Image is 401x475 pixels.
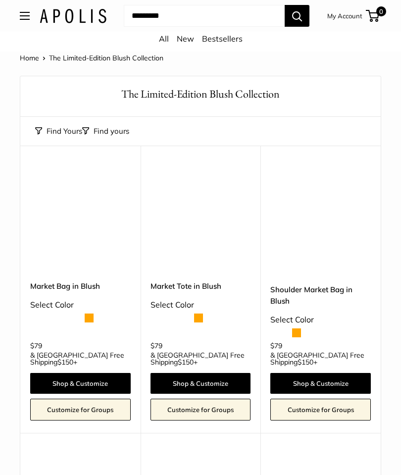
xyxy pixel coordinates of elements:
[82,124,129,138] button: Filter collection
[150,341,162,350] span: $79
[35,86,366,102] h1: The Limited-Edition Blush Collection
[270,352,371,366] span: & [GEOGRAPHIC_DATA] Free Shipping +
[270,373,371,394] a: Shop & Customize
[367,10,379,22] a: 0
[270,284,371,307] a: Shoulder Market Bag in Blush
[202,34,243,44] a: Bestsellers
[178,358,194,367] span: $150
[327,10,362,22] a: My Account
[30,341,42,350] span: $79
[30,170,131,271] a: description_Our first Blush Market BagMarket Bag in Blush
[40,9,106,23] img: Apolis
[30,352,131,366] span: & [GEOGRAPHIC_DATA] Free Shipping +
[285,5,309,27] button: Search
[20,53,39,62] a: Home
[150,298,251,313] div: Select Color
[150,373,251,394] a: Shop & Customize
[30,373,131,394] a: Shop & Customize
[177,34,194,44] a: New
[124,5,285,27] input: Search...
[30,399,131,421] a: Customize for Groups
[270,313,371,327] div: Select Color
[150,280,251,292] a: Market Tote in Blush
[30,298,131,313] div: Select Color
[20,52,163,64] nav: Breadcrumb
[150,352,251,366] span: & [GEOGRAPHIC_DATA] Free Shipping +
[298,358,313,367] span: $150
[270,170,371,271] a: Shoulder Market Bag in BlushShoulder Market Bag in Blush
[270,341,282,350] span: $79
[150,399,251,421] a: Customize for Groups
[49,53,163,62] span: The Limited-Edition Blush Collection
[159,34,169,44] a: All
[150,170,251,271] a: Market Tote in BlushMarket Tote in Blush
[376,6,386,16] span: 0
[35,124,82,138] button: Find Yours
[57,358,73,367] span: $150
[20,12,30,20] button: Open menu
[270,399,371,421] a: Customize for Groups
[30,280,131,292] a: Market Bag in Blush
